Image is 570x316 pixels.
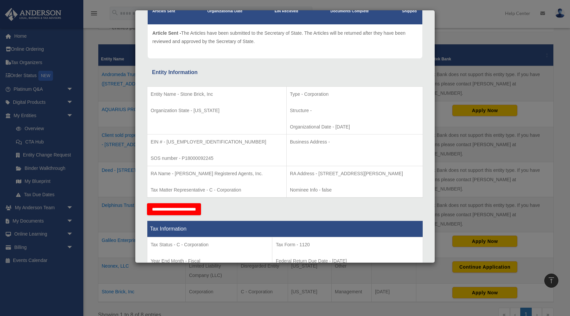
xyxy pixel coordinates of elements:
[290,90,419,98] p: Type - Corporation
[151,257,269,265] p: Year End Month - Fiscal
[275,8,298,15] p: EIN Recieved
[151,241,269,249] p: Tax Status - C - Corporation
[207,8,242,15] p: Organizational Date
[401,8,418,15] p: Shipped
[290,106,419,115] p: Structure -
[151,154,283,163] p: SOS number - P18000092245
[152,8,175,15] p: Articles Sent
[276,241,419,249] p: Tax Form - 1120
[151,170,283,178] p: RA Name - [PERSON_NAME] Registered Agents, Inc.
[151,106,283,115] p: Organization State - [US_STATE]
[290,186,419,194] p: Nominee Info - false
[290,170,419,178] p: RA Address - [STREET_ADDRESS][PERSON_NAME]
[151,138,283,146] p: EIN # - [US_EMPLOYER_IDENTIFICATION_NUMBER]
[151,90,283,98] p: Entity Name - Stone Brick, Inc
[330,8,369,15] p: Documents Complete
[147,237,272,287] td: Tax Period Type - Fiscal
[276,257,419,265] p: Federal Return Due Date - [DATE]
[147,221,423,237] th: Tax Information
[152,68,418,77] div: Entity Information
[290,123,419,131] p: Organizational Date - [DATE]
[152,29,418,45] p: The Articles have been submitted to the Secretary of State. The Articles will be returned after t...
[152,30,181,36] span: Article Sent -
[290,138,419,146] p: Business Address -
[151,186,283,194] p: Tax Matter Representative - C - Corporation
